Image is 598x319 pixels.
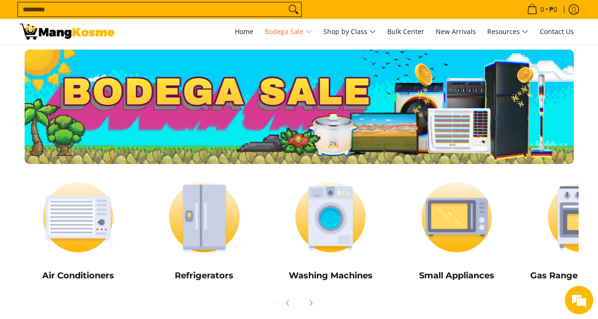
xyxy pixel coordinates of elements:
[398,173,515,288] a: Small Appliances Small Appliances
[230,19,258,44] a: Home
[286,2,301,17] button: Search
[487,26,528,38] span: Resources
[431,19,481,44] a: New Arrivals
[482,19,533,44] a: Resources
[272,173,389,261] img: Washing Machines
[146,173,263,261] img: Refrigerators
[124,19,579,44] nav: Main Menu
[265,26,312,38] span: Bodega Sale
[260,19,317,44] a: Bodega Sale
[277,293,298,313] button: Previous
[539,6,545,13] span: 0
[540,27,574,36] span: Contact Us
[383,19,429,44] a: Bulk Center
[20,270,137,281] h5: Air Conditioners
[524,4,560,15] span: •
[20,24,115,40] img: Bodega Sale l Mang Kosme: Cost-Efficient &amp; Quality Home Appliances
[272,173,389,288] a: Washing Machines Washing Machines
[398,173,515,261] img: Small Appliances
[319,19,381,44] a: Shop by Class
[398,270,515,281] h5: Small Appliances
[20,173,137,288] a: Air Conditioners Air Conditioners
[436,27,476,36] span: New Arrivals
[300,293,321,313] button: Next
[272,270,389,281] h5: Washing Machines
[146,173,263,288] a: Refrigerators Refrigerators
[20,173,137,261] img: Air Conditioners
[235,27,253,36] span: Home
[146,270,263,281] h5: Refrigerators
[387,27,424,36] span: Bulk Center
[535,19,579,44] a: Contact Us
[323,26,376,38] span: Shop by Class
[548,6,559,13] span: ₱0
